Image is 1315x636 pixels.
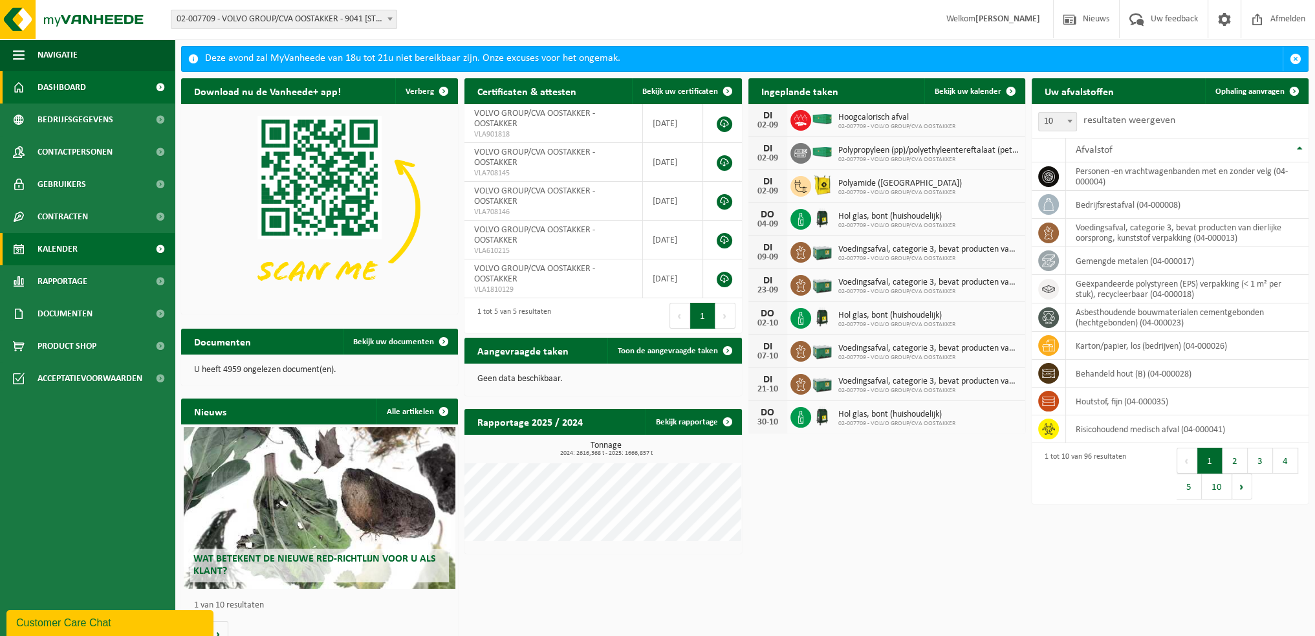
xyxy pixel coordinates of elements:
h2: Certificaten & attesten [464,78,589,104]
span: Documenten [38,298,92,330]
span: VOLVO GROUP/CVA OOSTAKKER - OOSTAKKER [474,148,595,168]
span: VLA708145 [474,168,633,179]
div: DI [755,111,781,121]
td: [DATE] [643,104,703,143]
span: Polypropyleen (pp)/polyethyleentereftalaat (pet) spanbanden [838,146,1019,156]
td: karton/papier, los (bedrijven) (04-000026) [1066,332,1309,360]
h2: Download nu de Vanheede+ app! [181,78,354,104]
img: HK-XC-40-GN-00 [811,113,833,125]
span: Contactpersonen [38,136,113,168]
span: Gebruikers [38,168,86,201]
img: CR-HR-1C-1000-PES-01 [811,405,833,427]
div: 07-10 [755,352,781,361]
button: 4 [1273,448,1298,474]
div: Deze avond zal MyVanheede van 18u tot 21u niet bereikbaar zijn. Onze excuses voor het ongemak. [205,47,1283,71]
label: resultaten weergeven [1083,115,1175,126]
a: Wat betekent de nieuwe RED-richtlijn voor u als klant? [184,427,455,589]
span: Hol glas, bont (huishoudelijk) [838,212,955,222]
span: Bedrijfsgegevens [38,104,113,136]
h2: Rapportage 2025 / 2024 [464,409,596,434]
div: 1 tot 10 van 96 resultaten [1038,446,1126,501]
button: Next [715,303,735,329]
span: 02-007709 - VOLVO GROUP/CVA OOSTAKKER - 9041 OOSTAKKER, SMALLEHEERWEG 31 [171,10,397,28]
span: VOLVO GROUP/CVA OOSTAKKER - OOSTAKKER [474,109,595,129]
img: PB-LB-0680-HPE-GN-01 [811,273,833,295]
span: VLA610215 [474,246,633,256]
div: 02-09 [755,154,781,163]
button: 1 [690,303,715,329]
img: PB-LB-0680-HPE-GN-01 [811,339,833,361]
span: Voedingsafval, categorie 3, bevat producten van dierlijke oorsprong, kunststof v... [838,344,1019,354]
td: [DATE] [643,259,703,298]
td: [DATE] [643,143,703,182]
button: Next [1232,474,1252,499]
span: 02-007709 - VOLVO GROUP/CVA OOSTAKKER [838,321,955,329]
strong: [PERSON_NAME] [975,14,1040,24]
td: gemengde metalen (04-000017) [1066,247,1309,275]
span: Ophaling aanvragen [1215,87,1285,96]
div: DI [755,177,781,187]
p: 1 van 10 resultaten [194,601,451,610]
a: Bekijk rapportage [646,409,741,435]
a: Bekijk uw kalender [924,78,1024,104]
span: Hol glas, bont (huishoudelijk) [838,410,955,420]
span: Polyamide ([GEOGRAPHIC_DATA]) [838,179,962,189]
iframe: chat widget [6,608,216,636]
button: 3 [1248,448,1273,474]
span: Contracten [38,201,88,233]
img: HK-XC-40-GN-00 [811,146,833,158]
span: Bekijk uw kalender [935,87,1001,96]
span: 10 [1039,113,1076,131]
div: 23-09 [755,286,781,295]
span: Afvalstof [1076,145,1113,155]
div: 02-09 [755,121,781,130]
td: behandeld hout (B) (04-000028) [1066,360,1309,388]
div: 09-09 [755,253,781,262]
span: 02-007709 - VOLVO GROUP/CVA OOSTAKKER [838,420,955,428]
a: Ophaling aanvragen [1205,78,1307,104]
h2: Aangevraagde taken [464,338,581,363]
span: 02-007709 - VOLVO GROUP/CVA OOSTAKKER [838,387,1019,395]
span: Voedingsafval, categorie 3, bevat producten van dierlijke oorsprong, kunststof v... [838,278,1019,288]
span: Rapportage [38,265,87,298]
span: VOLVO GROUP/CVA OOSTAKKER - OOSTAKKER [474,186,595,206]
span: 02-007709 - VOLVO GROUP/CVA OOSTAKKER [838,288,1019,296]
div: 30-10 [755,418,781,427]
span: 02-007709 - VOLVO GROUP/CVA OOSTAKKER - 9041 OOSTAKKER, SMALLEHEERWEG 31 [171,10,397,29]
a: Bekijk uw certificaten [632,78,741,104]
span: 02-007709 - VOLVO GROUP/CVA OOSTAKKER [838,255,1019,263]
span: Voedingsafval, categorie 3, bevat producten van dierlijke oorsprong, kunststof v... [838,377,1019,387]
div: DI [755,276,781,286]
span: VLA1810129 [474,285,633,295]
img: PB-LB-0680-HPE-GN-01 [811,240,833,262]
button: 1 [1197,448,1223,474]
td: bedrijfsrestafval (04-000008) [1066,191,1309,219]
span: 02-007709 - VOLVO GROUP/CVA OOSTAKKER [838,123,955,131]
span: VLA901818 [474,129,633,140]
span: VOLVO GROUP/CVA OOSTAKKER - OOSTAKKER [474,225,595,245]
span: Dashboard [38,71,86,104]
img: CR-HR-1C-1000-PES-01 [811,306,833,328]
span: 02-007709 - VOLVO GROUP/CVA OOSTAKKER [838,222,955,230]
button: 5 [1177,474,1202,499]
img: CR-HR-1C-1000-PES-01 [811,207,833,229]
span: Navigatie [38,39,78,71]
img: Download de VHEPlus App [181,104,458,312]
div: DI [755,342,781,352]
span: 2024: 2616,368 t - 2025: 1666,857 t [471,450,741,457]
span: Toon de aangevraagde taken [618,347,718,355]
a: Bekijk uw documenten [343,329,457,355]
span: Bekijk uw certificaten [642,87,718,96]
h2: Documenten [181,329,264,354]
div: DO [755,210,781,220]
img: PB-LB-0680-HPE-GN-01 [811,372,833,394]
div: DI [755,375,781,385]
h2: Nieuws [181,399,239,424]
h2: Uw afvalstoffen [1032,78,1127,104]
div: DI [755,144,781,154]
button: Previous [1177,448,1197,474]
span: Hol glas, bont (huishoudelijk) [838,311,955,321]
p: Geen data beschikbaar. [477,375,728,384]
td: geëxpandeerde polystyreen (EPS) verpakking (< 1 m² per stuk), recycleerbaar (04-000018) [1066,275,1309,303]
button: Verberg [395,78,457,104]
